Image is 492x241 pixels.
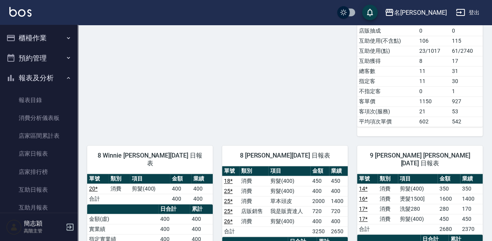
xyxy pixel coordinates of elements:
[460,174,483,184] th: 業績
[191,184,213,194] td: 400
[310,216,329,226] td: 400
[329,176,348,186] td: 450
[310,176,329,186] td: 450
[87,174,109,184] th: 單號
[191,194,213,204] td: 400
[239,186,269,196] td: 消費
[378,194,398,204] td: 消費
[310,206,329,216] td: 720
[394,8,446,17] div: 名[PERSON_NAME]
[310,196,329,206] td: 2000
[378,214,398,224] td: 消費
[417,96,450,106] td: 1150
[6,219,22,235] img: Person
[3,127,75,145] a: 店家區間累計表
[417,36,450,46] td: 106
[231,152,338,160] span: 8 [PERSON_NAME][DATE] 日報表
[130,184,170,194] td: 剪髮(400)
[3,199,75,217] a: 互助月報表
[357,36,417,46] td: 互助使用(不含點)
[268,176,310,186] td: 剪髮(400)
[450,36,483,46] td: 115
[357,106,417,116] td: 客項次(服務)
[357,224,378,234] td: 合計
[158,224,190,234] td: 400
[87,194,109,204] td: 合計
[239,176,269,186] td: 消費
[3,48,75,68] button: 預約管理
[268,216,310,226] td: 剪髮(400)
[329,166,348,176] th: 業績
[109,174,130,184] th: 類別
[460,184,483,194] td: 350
[438,174,460,184] th: 金額
[239,216,269,226] td: 消費
[310,166,329,176] th: 金額
[170,174,191,184] th: 金額
[239,196,269,206] td: 消費
[170,184,191,194] td: 400
[382,5,450,21] button: 名[PERSON_NAME]
[460,214,483,224] td: 450
[417,106,450,116] td: 21
[438,224,460,234] td: 2680
[417,86,450,96] td: 0
[329,196,348,206] td: 1400
[9,7,32,17] img: Logo
[357,76,417,86] td: 指定客
[87,174,213,204] table: a dense table
[3,163,75,181] a: 店家排行榜
[357,56,417,66] td: 互助獲得
[109,184,130,194] td: 消費
[450,96,483,106] td: 927
[158,214,190,224] td: 400
[3,181,75,199] a: 互助日報表
[357,66,417,76] td: 總客數
[87,214,158,224] td: 金額(虛)
[357,96,417,106] td: 客單價
[417,116,450,127] td: 602
[190,224,213,234] td: 400
[268,196,310,206] td: 草本頭皮
[310,226,329,236] td: 3250
[268,166,310,176] th: 項目
[417,26,450,36] td: 0
[366,152,473,167] span: 9 [PERSON_NAME] [PERSON_NAME][DATE] 日報表
[357,174,378,184] th: 單號
[3,109,75,127] a: 消費分析儀表板
[310,186,329,196] td: 400
[158,204,190,214] th: 日合計
[398,214,438,224] td: 剪髮(400)
[450,76,483,86] td: 30
[417,56,450,66] td: 8
[190,204,213,214] th: 累計
[329,206,348,216] td: 720
[398,194,438,204] td: 燙髮1500]
[190,214,213,224] td: 400
[450,86,483,96] td: 1
[398,204,438,214] td: 洗髮280
[268,206,310,216] td: 我是販賣達人
[170,194,191,204] td: 400
[460,194,483,204] td: 1400
[24,227,63,234] p: 高階主管
[398,184,438,194] td: 剪髮(400)
[438,194,460,204] td: 1600
[222,166,348,237] table: a dense table
[239,206,269,216] td: 店販銷售
[378,204,398,214] td: 消費
[268,186,310,196] td: 剪髮(400)
[3,68,75,88] button: 報表及分析
[357,46,417,56] td: 互助使用(點)
[329,226,348,236] td: 2650
[450,66,483,76] td: 31
[191,174,213,184] th: 業績
[417,66,450,76] td: 11
[357,26,417,36] td: 店販抽成
[362,5,378,20] button: save
[24,220,63,227] h5: 簡志穎
[417,46,450,56] td: 23/1017
[3,28,75,48] button: 櫃檯作業
[450,26,483,36] td: 0
[450,46,483,56] td: 61/2740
